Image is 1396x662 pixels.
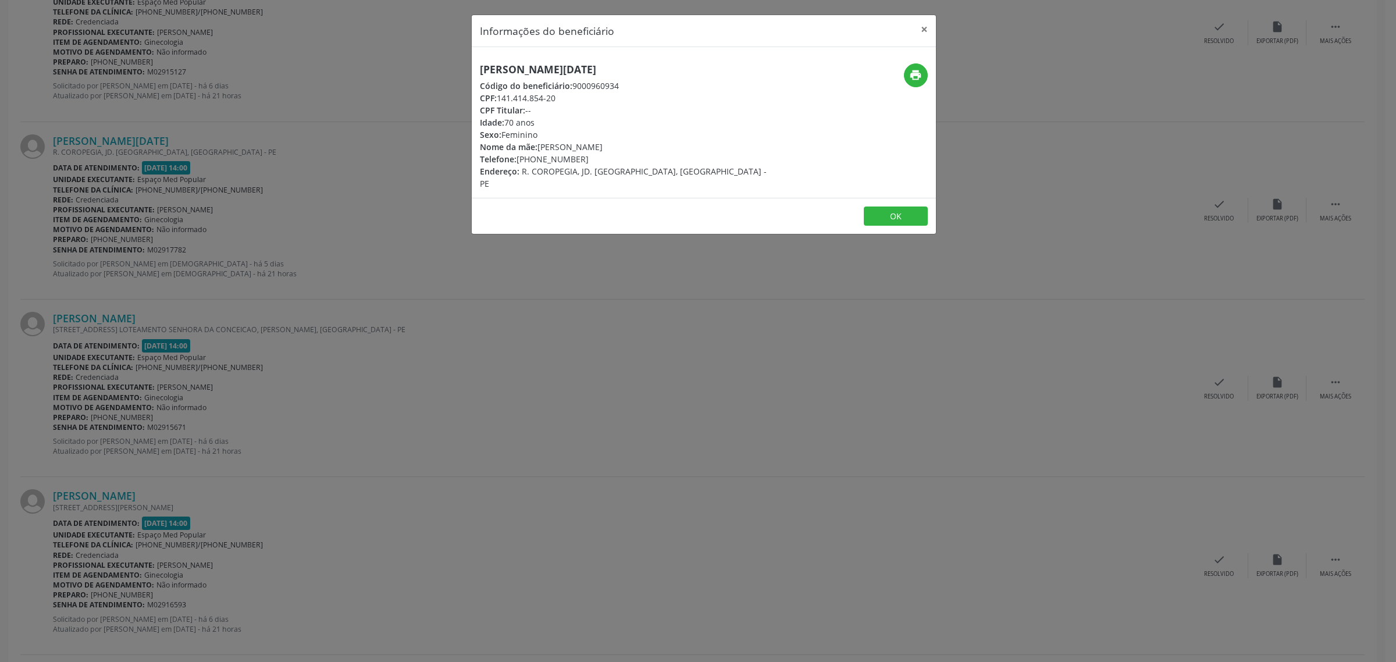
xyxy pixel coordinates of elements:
[480,116,773,129] div: 70 anos
[480,141,537,152] span: Nome da mãe:
[480,153,773,165] div: [PHONE_NUMBER]
[480,63,773,76] h5: [PERSON_NAME][DATE]
[480,117,504,128] span: Idade:
[913,15,936,44] button: Close
[480,92,497,104] span: CPF:
[480,80,773,92] div: 9000960934
[480,92,773,104] div: 141.414.854-20
[904,63,928,87] button: print
[480,105,525,116] span: CPF Titular:
[480,141,773,153] div: [PERSON_NAME]
[480,129,773,141] div: Feminino
[480,129,501,140] span: Sexo:
[480,23,614,38] h5: Informações do beneficiário
[480,166,519,177] span: Endereço:
[480,154,517,165] span: Telefone:
[864,207,928,226] button: OK
[480,80,572,91] span: Código do beneficiário:
[909,69,922,81] i: print
[480,166,767,189] span: R. COROPEGIA, JD. [GEOGRAPHIC_DATA], [GEOGRAPHIC_DATA] - PE
[480,104,773,116] div: --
